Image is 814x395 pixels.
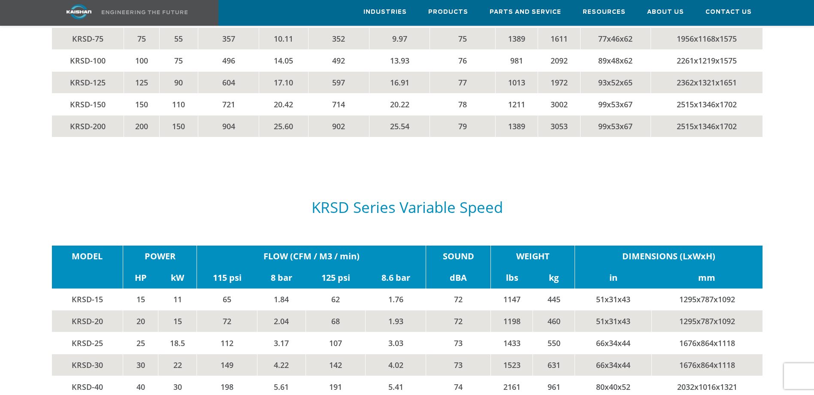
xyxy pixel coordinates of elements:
[259,115,308,137] td: 25.60
[495,94,538,115] td: 1211
[495,28,538,50] td: 1389
[430,115,495,137] td: 79
[257,267,306,289] td: 8 bar
[257,310,306,332] td: 2.04
[580,50,651,72] td: 89x48x62
[426,354,491,376] td: 73
[426,289,491,310] td: 72
[583,7,626,17] span: Resources
[491,289,533,310] td: 1147
[647,7,684,17] span: About Us
[366,267,426,289] td: 8.6 bar
[430,28,495,50] td: 75
[197,267,257,289] td: 115 psi
[124,72,159,94] td: 125
[651,72,762,94] td: 2362x1321x1651
[495,50,538,72] td: 981
[158,310,197,332] td: 15
[430,50,495,72] td: 76
[198,28,259,50] td: 357
[428,7,468,17] span: Products
[369,72,430,94] td: 16.91
[575,332,651,354] td: 66x34x44
[259,28,308,50] td: 10.11
[159,72,198,94] td: 90
[197,332,257,354] td: 112
[538,115,580,137] td: 3053
[198,50,259,72] td: 496
[430,72,495,94] td: 77
[197,289,257,310] td: 65
[490,0,561,24] a: Parts and Service
[306,267,366,289] td: 125 psi
[575,289,651,310] td: 51x31x43
[647,0,684,24] a: About Us
[366,332,426,354] td: 3.03
[159,115,198,137] td: 150
[197,310,257,332] td: 72
[47,4,111,19] img: kaishan logo
[369,28,430,50] td: 9.97
[366,289,426,310] td: 1.76
[580,94,651,115] td: 99x53x67
[491,267,533,289] td: lbs
[257,354,306,376] td: 4.22
[575,310,651,332] td: 51x31x43
[538,72,580,94] td: 1972
[651,310,762,332] td: 1295x787x1092
[430,94,495,115] td: 78
[259,50,308,72] td: 14.05
[308,50,369,72] td: 492
[651,94,762,115] td: 2515x1346x1702
[197,246,426,267] td: FLOW (CFM / M3 / min)
[575,267,651,289] td: in
[158,289,197,310] td: 11
[369,94,430,115] td: 20.22
[651,28,762,50] td: 1956x1168x1575
[123,289,158,310] td: 15
[306,332,366,354] td: 107
[366,310,426,332] td: 1.93
[538,94,580,115] td: 3002
[306,310,366,332] td: 68
[580,72,651,94] td: 93x52x65
[308,28,369,50] td: 352
[491,332,533,354] td: 1433
[491,354,533,376] td: 1523
[158,354,197,376] td: 22
[369,50,430,72] td: 13.93
[52,199,763,216] h5: KRSD Series Variable Speed
[651,267,762,289] td: mm
[158,332,197,354] td: 18.5
[308,94,369,115] td: 714
[198,72,259,94] td: 604
[369,115,430,137] td: 25.54
[426,267,491,289] td: dBA
[52,246,123,267] td: MODEL
[198,94,259,115] td: 721
[257,332,306,354] td: 3.17
[491,246,575,267] td: WEIGHT
[651,332,762,354] td: 1676x864x1118
[52,332,123,354] td: KRSD-25
[52,94,124,115] td: KRSD-150
[159,94,198,115] td: 110
[124,28,159,50] td: 75
[533,332,575,354] td: 550
[575,246,763,267] td: DIMENSIONS (LxWxH)
[580,115,651,137] td: 99x53x67
[306,289,366,310] td: 62
[575,354,651,376] td: 66x34x44
[705,7,752,17] span: Contact Us
[651,115,762,137] td: 2515x1346x1702
[52,72,124,94] td: KRSD-125
[52,354,123,376] td: KRSD-30
[198,115,259,137] td: 904
[651,50,762,72] td: 2261x1219x1575
[52,115,124,137] td: KRSD-200
[123,354,158,376] td: 30
[123,246,197,267] td: POWER
[124,94,159,115] td: 150
[159,28,198,50] td: 55
[533,289,575,310] td: 445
